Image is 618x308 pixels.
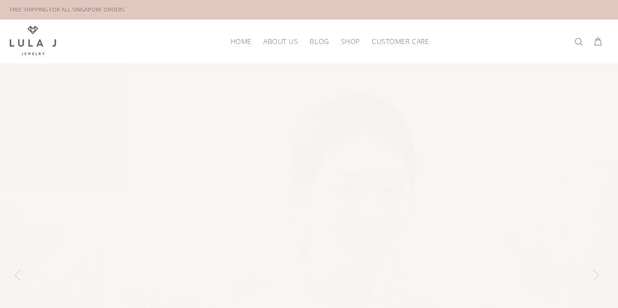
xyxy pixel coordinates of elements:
span: About Us [263,38,298,45]
a: Shop [335,34,366,49]
span: HOME [231,38,252,45]
span: Shop [341,38,360,45]
a: About Us [257,34,304,49]
div: FREE SHIPPING FOR ALL SINGAPORE ORDERS [10,4,125,15]
a: HOME [225,34,257,49]
span: Customer Care [372,38,429,45]
a: Customer Care [366,34,429,49]
a: Blog [304,34,335,49]
span: Blog [310,38,329,45]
